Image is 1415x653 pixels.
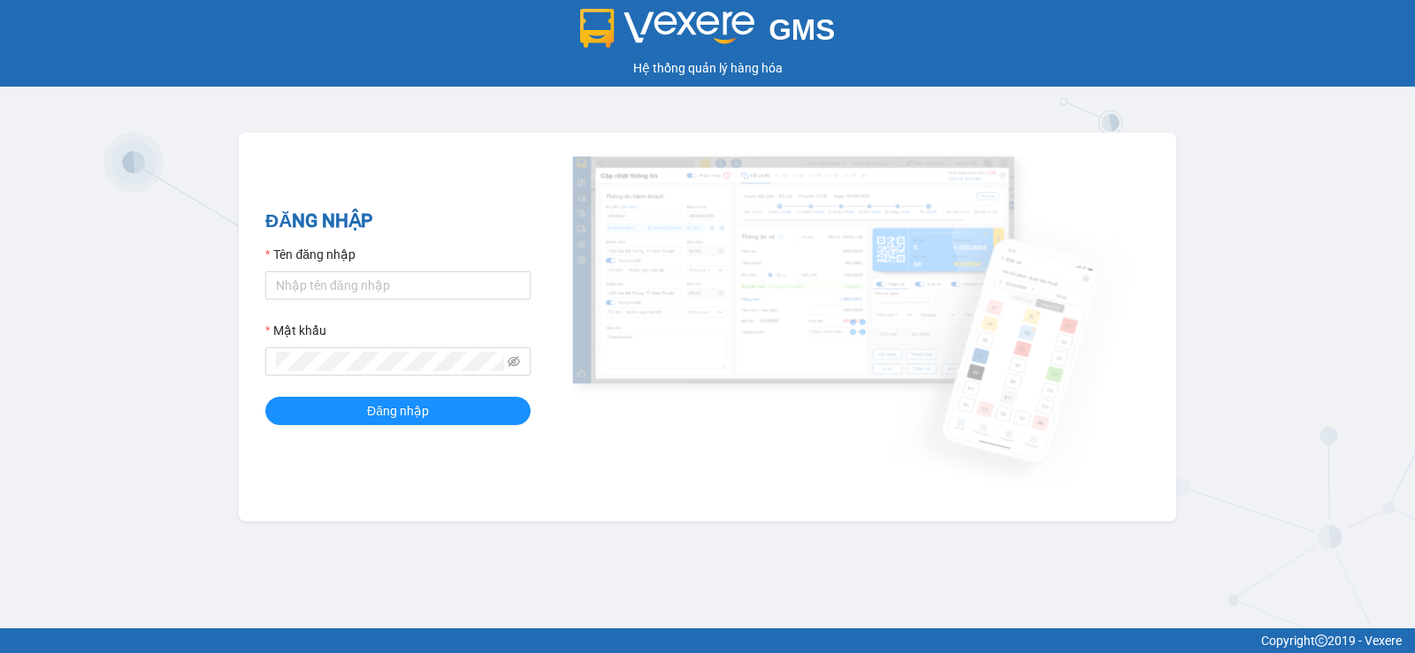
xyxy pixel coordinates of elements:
[276,352,504,371] input: Mật khẩu
[580,9,755,48] img: logo 2
[265,245,356,264] label: Tên đăng nhập
[1315,634,1327,647] span: copyright
[265,207,531,236] h2: ĐĂNG NHẬP
[265,397,531,425] button: Đăng nhập
[580,27,836,41] a: GMS
[4,58,1411,78] div: Hệ thống quản lý hàng hóa
[265,271,531,300] input: Tên đăng nhập
[769,13,835,46] span: GMS
[367,401,429,421] span: Đăng nhập
[265,321,326,340] label: Mật khẩu
[508,355,520,368] span: eye-invisible
[13,631,1402,650] div: Copyright 2019 - Vexere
